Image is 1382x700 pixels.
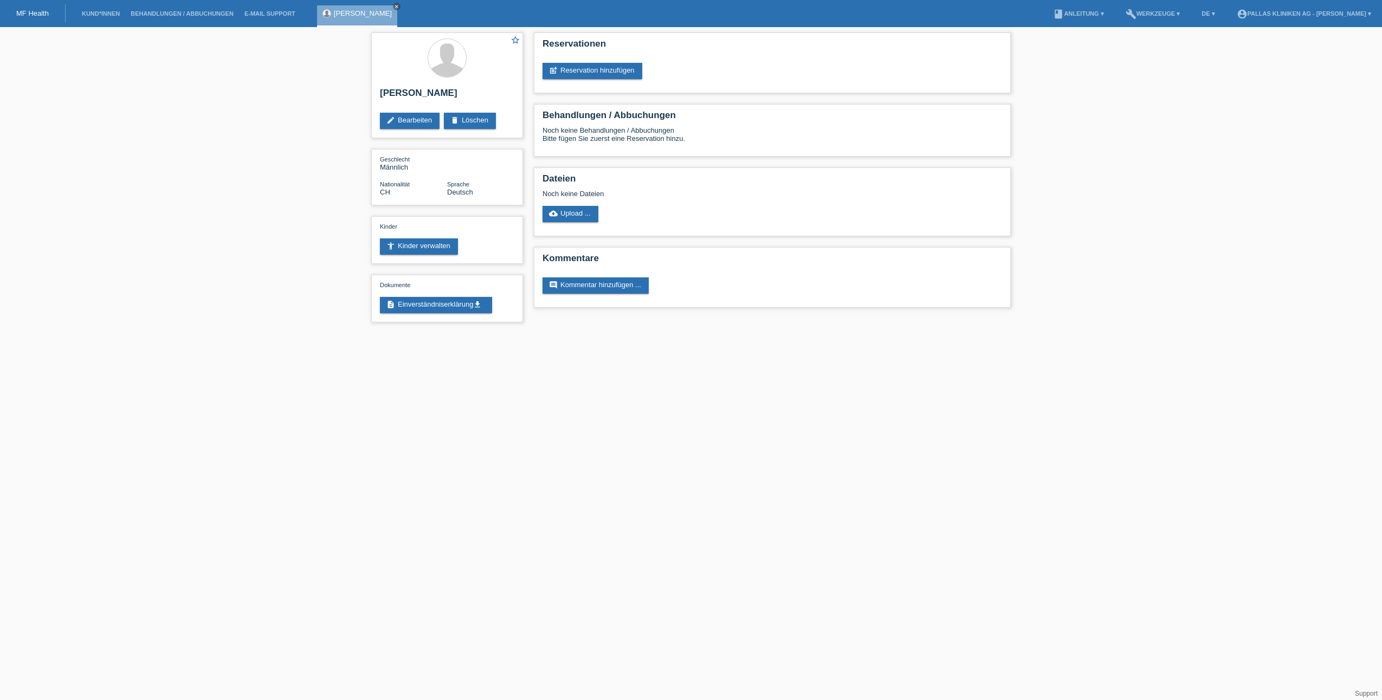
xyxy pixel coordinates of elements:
[380,297,492,313] a: descriptionEinverständniserklärungget_app
[380,156,410,163] span: Geschlecht
[1355,690,1378,697] a: Support
[125,10,239,17] a: Behandlungen / Abbuchungen
[543,110,1002,126] h2: Behandlungen / Abbuchungen
[543,277,649,294] a: commentKommentar hinzufügen ...
[380,181,410,187] span: Nationalität
[380,223,397,230] span: Kinder
[380,282,410,288] span: Dokumente
[1048,10,1109,17] a: bookAnleitung ▾
[543,190,874,198] div: Noch keine Dateien
[543,126,1002,151] div: Noch keine Behandlungen / Abbuchungen Bitte fügen Sie zuerst eine Reservation hinzu.
[549,281,558,289] i: comment
[16,9,49,17] a: MF Health
[380,155,447,171] div: Männlich
[393,3,401,10] a: close
[543,173,1002,190] h2: Dateien
[1237,9,1248,20] i: account_circle
[394,4,399,9] i: close
[543,206,598,222] a: cloud_uploadUpload ...
[380,238,458,255] a: accessibility_newKinder verwalten
[511,35,520,45] i: star_border
[1196,10,1220,17] a: DE ▾
[543,38,1002,55] h2: Reservationen
[549,209,558,218] i: cloud_upload
[380,113,440,129] a: editBearbeiten
[1120,10,1186,17] a: buildWerkzeuge ▾
[1231,10,1377,17] a: account_circlePallas Kliniken AG - [PERSON_NAME] ▾
[334,9,392,17] a: [PERSON_NAME]
[511,35,520,47] a: star_border
[444,113,496,129] a: deleteLöschen
[380,88,514,104] h2: [PERSON_NAME]
[473,300,482,309] i: get_app
[447,188,473,196] span: Deutsch
[543,253,1002,269] h2: Kommentare
[386,300,395,309] i: description
[239,10,301,17] a: E-Mail Support
[447,181,469,187] span: Sprache
[76,10,125,17] a: Kund*innen
[543,63,642,79] a: post_addReservation hinzufügen
[386,242,395,250] i: accessibility_new
[549,66,558,75] i: post_add
[1053,9,1064,20] i: book
[380,188,390,196] span: Schweiz
[1126,9,1136,20] i: build
[386,116,395,125] i: edit
[450,116,459,125] i: delete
